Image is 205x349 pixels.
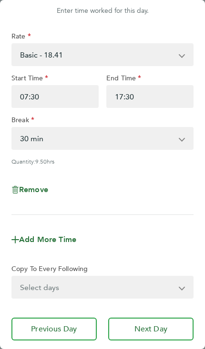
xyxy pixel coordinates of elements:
[11,116,34,127] label: Break
[19,185,48,194] span: Remove
[19,235,76,244] span: Add More Time
[134,324,167,334] span: Next Day
[106,85,194,108] input: E.g. 18:00
[11,74,49,85] label: Start Time
[11,318,97,340] button: Previous Day
[106,74,141,85] label: End Time
[11,32,31,43] label: Rate
[11,186,48,194] button: Remove
[11,264,88,276] label: Copy To Every Following
[35,157,47,165] span: 9.50
[11,236,76,243] button: Add More Time
[11,85,99,108] input: E.g. 08:00
[31,324,77,334] span: Previous Day
[108,318,194,340] button: Next Day
[11,157,194,165] div: Quantity: hrs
